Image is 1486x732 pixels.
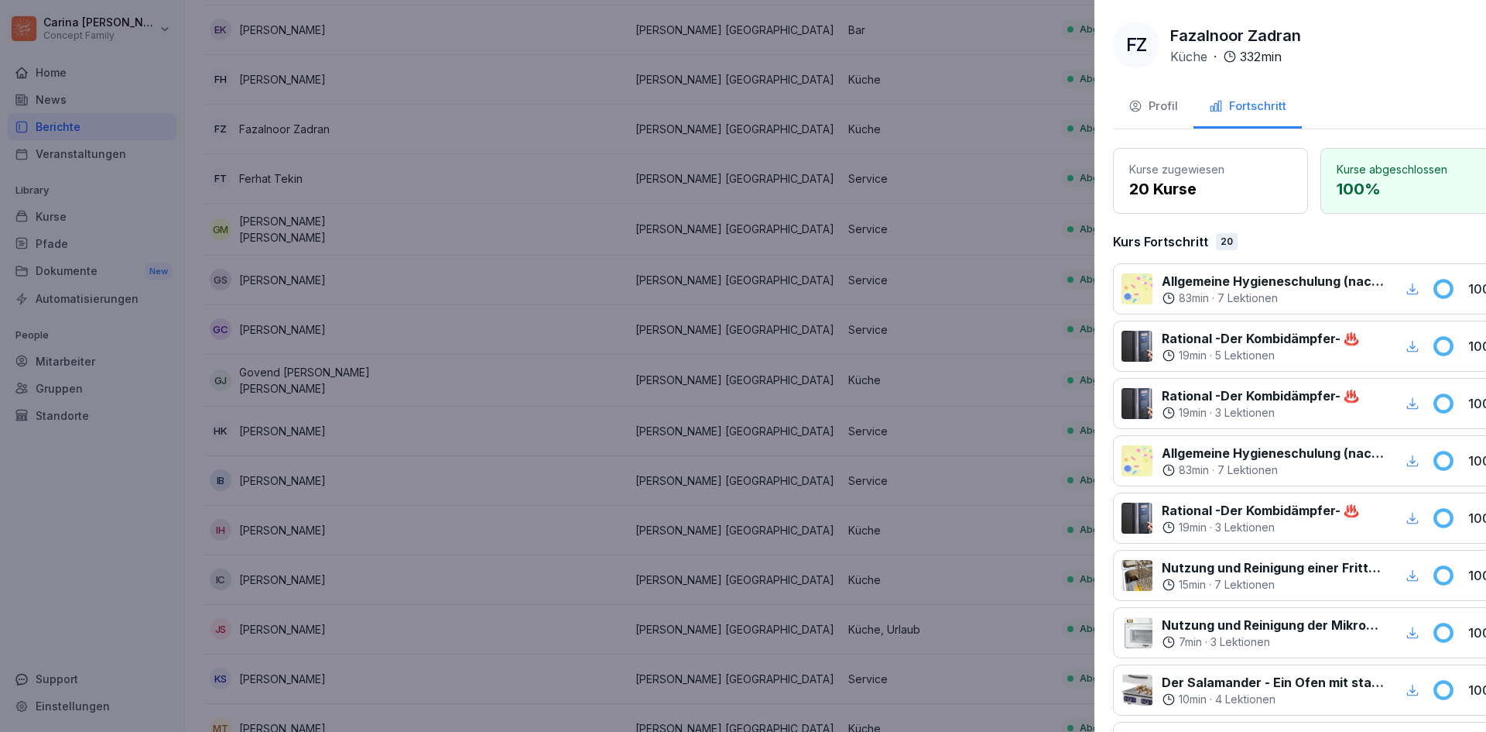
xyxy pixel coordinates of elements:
[1162,462,1384,478] div: ·
[1179,520,1207,535] p: 19 min
[1179,577,1206,593] p: 15 min
[1129,161,1292,177] p: Kurse zugewiesen
[1179,462,1209,478] p: 83 min
[1128,98,1178,115] div: Profil
[1162,444,1384,462] p: Allgemeine Hygieneschulung (nach LMHV §4)
[1215,405,1275,421] p: 3 Lektionen
[1162,616,1384,634] p: Nutzung und Reinigung der Mikrowelle
[1215,520,1275,535] p: 3 Lektionen
[1170,47,1207,66] p: Küche
[1162,290,1384,306] div: ·
[1216,233,1238,250] div: 20
[1162,329,1359,348] p: Rational -Der Kombidämpfer- ♨️
[1215,348,1275,363] p: 5 Lektionen
[1210,634,1270,650] p: 3 Lektionen
[1217,462,1278,478] p: 7 Lektionen
[1179,692,1207,707] p: 10 min
[1179,405,1207,421] p: 19 min
[1129,177,1292,201] p: 20 Kurse
[1170,47,1282,66] div: ·
[1240,47,1282,66] p: 332 min
[1162,348,1359,363] div: ·
[1162,634,1384,650] div: ·
[1215,692,1275,707] p: 4 Lektionen
[1217,290,1278,306] p: 7 Lektionen
[1179,348,1207,363] p: 19 min
[1214,577,1275,593] p: 7 Lektionen
[1162,673,1384,692] p: Der Salamander - Ein Ofen mit starker Oberhitze
[1162,405,1359,421] div: ·
[1162,558,1384,577] p: Nutzung und Reinigung einer Fritteuse
[1162,387,1359,405] p: Rational -Der Kombidämpfer- ♨️
[1162,577,1384,593] div: ·
[1170,24,1301,47] p: Fazalnoor Zadran
[1193,87,1302,129] button: Fortschritt
[1162,520,1359,535] div: ·
[1179,634,1202,650] p: 7 min
[1113,22,1159,68] div: FZ
[1162,272,1384,290] p: Allgemeine Hygieneschulung (nach LMHV §4)
[1113,87,1193,129] button: Profil
[1113,232,1208,251] p: Kurs Fortschritt
[1162,501,1359,520] p: Rational -Der Kombidämpfer- ♨️
[1209,98,1286,115] div: Fortschritt
[1179,290,1209,306] p: 83 min
[1162,692,1384,707] div: ·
